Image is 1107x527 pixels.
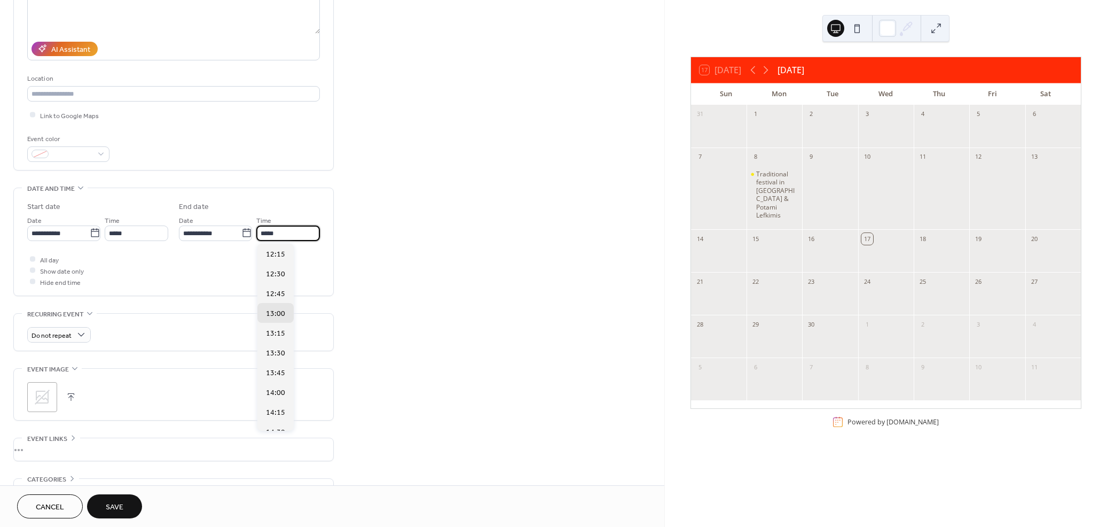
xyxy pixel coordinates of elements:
div: 10 [972,361,984,373]
span: 13:00 [266,308,285,319]
span: Cancel [36,502,64,513]
div: Location [27,73,318,84]
div: ••• [14,438,333,461]
div: Sat [1019,83,1072,105]
div: 4 [1029,319,1040,330]
div: 22 [750,276,761,288]
span: Date [179,215,193,226]
div: 16 [805,233,817,245]
div: Traditional festival in Marathias & Potami Lefkimis [747,170,802,220]
div: 3 [861,108,873,120]
div: 17 [861,233,873,245]
div: 6 [1029,108,1040,120]
div: 3 [972,319,984,330]
span: 14:15 [266,407,285,418]
span: 12:45 [266,288,285,299]
span: 14:30 [266,427,285,438]
div: 18 [917,233,929,245]
span: 14:00 [266,387,285,398]
div: 9 [805,151,817,163]
div: Tue [806,83,859,105]
div: 27 [1029,276,1040,288]
div: 14 [694,233,706,245]
div: 21 [694,276,706,288]
div: End date [179,201,209,213]
span: 13:15 [266,328,285,339]
div: 6 [750,361,761,373]
button: Save [87,494,142,518]
span: Date [27,215,42,226]
div: 11 [1029,361,1040,373]
span: 12:30 [266,268,285,280]
div: Wed [859,83,913,105]
span: Do not repeat [32,329,72,342]
div: ; [27,382,57,412]
div: 1 [861,319,873,330]
div: Fri [966,83,1019,105]
div: 8 [750,151,761,163]
div: 29 [750,319,761,330]
div: 30 [805,319,817,330]
span: Show date only [40,266,84,277]
div: 2 [917,319,929,330]
div: 2 [805,108,817,120]
div: Mon [753,83,806,105]
div: Traditional festival in [GEOGRAPHIC_DATA] & Potami Lefkimis [756,170,798,220]
div: 31 [694,108,706,120]
span: 12:15 [266,249,285,260]
div: 25 [917,276,929,288]
div: ••• [14,479,333,501]
span: Link to Google Maps [40,110,99,121]
span: Categories [27,474,66,485]
div: 7 [694,151,706,163]
div: 1 [750,108,761,120]
div: 4 [917,108,929,120]
div: 10 [861,151,873,163]
span: Time [105,215,120,226]
div: 8 [861,361,873,373]
div: 19 [972,233,984,245]
div: 5 [694,361,706,373]
span: Save [106,502,123,513]
div: 9 [917,361,929,373]
span: 13:30 [266,347,285,359]
span: Time [256,215,271,226]
span: All day [40,254,59,266]
div: 13 [1029,151,1040,163]
span: Date and time [27,183,75,195]
a: [DOMAIN_NAME] [886,417,939,427]
div: Start date [27,201,60,213]
div: [DATE] [778,64,804,76]
div: Thu [913,83,966,105]
span: Hide end time [40,277,81,288]
span: 13:45 [266,367,285,378]
div: 28 [694,319,706,330]
div: 11 [917,151,929,163]
button: AI Assistant [32,42,98,56]
span: Event image [27,364,69,375]
div: Powered by [847,417,939,427]
span: Event links [27,433,67,445]
button: Cancel [17,494,83,518]
div: Sun [700,83,753,105]
div: AI Assistant [51,44,90,55]
div: Event color [27,134,107,145]
div: 24 [861,276,873,288]
div: 20 [1029,233,1040,245]
div: 26 [972,276,984,288]
div: 12 [972,151,984,163]
div: 5 [972,108,984,120]
div: 7 [805,361,817,373]
span: Recurring event [27,309,84,320]
div: 23 [805,276,817,288]
div: 15 [750,233,761,245]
